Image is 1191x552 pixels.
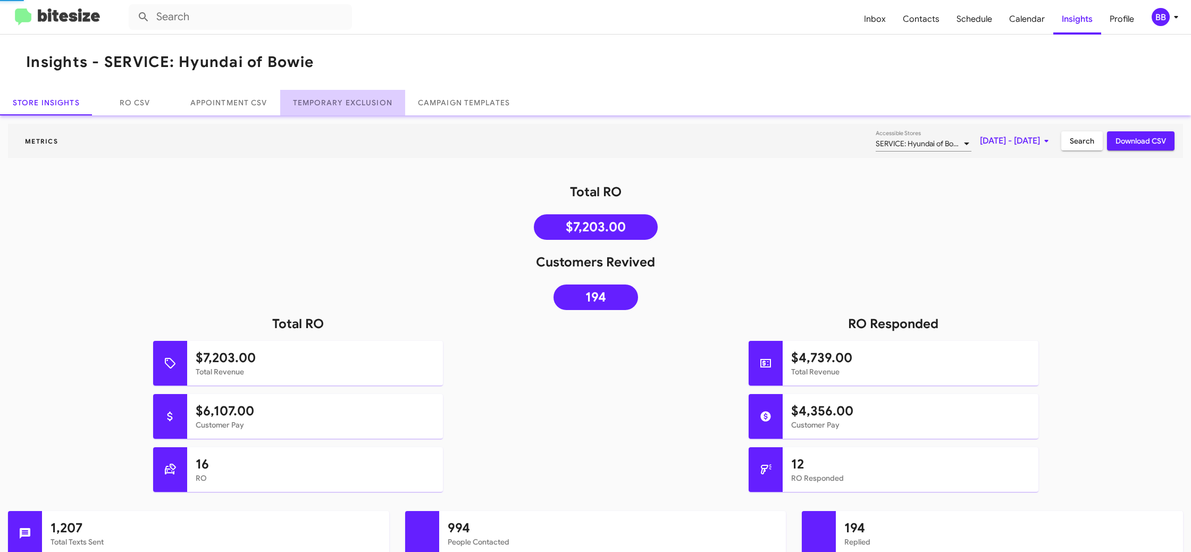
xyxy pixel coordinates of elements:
[585,292,606,303] span: 194
[1107,131,1175,150] button: Download CSV
[971,131,1061,150] button: [DATE] - [DATE]
[51,537,381,547] mat-card-subtitle: Total Texts Sent
[196,473,434,483] mat-card-subtitle: RO
[844,520,1175,537] h1: 194
[196,349,434,366] h1: $7,203.00
[1152,8,1170,26] div: BB
[16,137,66,145] span: Metrics
[894,4,948,35] a: Contacts
[791,403,1030,420] h1: $4,356.00
[844,537,1175,547] mat-card-subtitle: Replied
[1070,131,1094,150] span: Search
[855,4,894,35] a: Inbox
[448,520,778,537] h1: 994
[791,349,1030,366] h1: $4,739.00
[405,90,523,115] a: Campaign Templates
[1143,8,1179,26] button: BB
[1101,4,1143,35] a: Profile
[1053,4,1101,35] a: Insights
[791,456,1030,473] h1: 12
[1061,131,1103,150] button: Search
[93,90,178,115] a: RO CSV
[178,90,280,115] a: Appointment CSV
[791,420,1030,430] mat-card-subtitle: Customer Pay
[1115,131,1166,150] span: Download CSV
[196,366,434,377] mat-card-subtitle: Total Revenue
[791,366,1030,377] mat-card-subtitle: Total Revenue
[129,4,352,30] input: Search
[51,520,381,537] h1: 1,207
[876,139,965,148] span: SERVICE: Hyundai of Bowie
[566,222,626,232] span: $7,203.00
[26,54,314,71] h1: Insights - SERVICE: Hyundai of Bowie
[948,4,1001,35] a: Schedule
[1001,4,1053,35] a: Calendar
[280,90,405,115] a: Temporary Exclusion
[196,403,434,420] h1: $6,107.00
[980,131,1053,150] span: [DATE] - [DATE]
[196,456,434,473] h1: 16
[596,315,1191,332] h1: RO Responded
[791,473,1030,483] mat-card-subtitle: RO Responded
[196,420,434,430] mat-card-subtitle: Customer Pay
[448,537,778,547] mat-card-subtitle: People Contacted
